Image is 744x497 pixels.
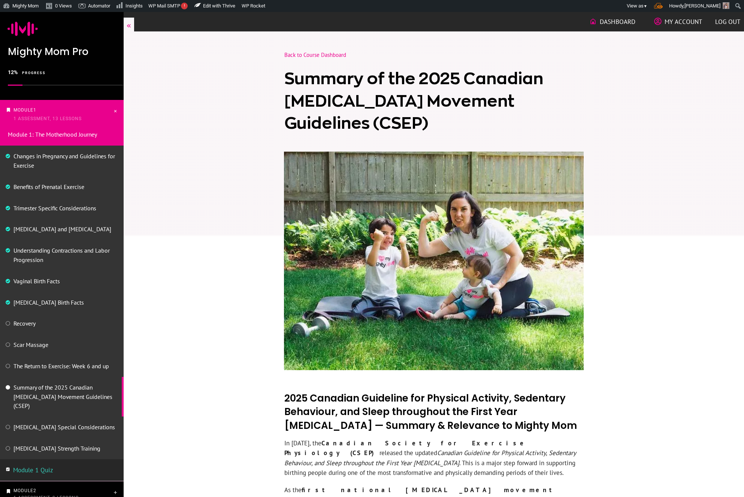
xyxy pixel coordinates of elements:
p: In [DATE], the released the updated . This is a major step forward in supporting birthing people ... [284,438,583,485]
img: Module 3: Special Considerations [284,152,584,370]
a: [MEDICAL_DATA] Special Considerations [13,423,115,431]
span: [PERSON_NAME] [684,3,720,9]
a: Understanding Contractions and Labor Progression [13,247,110,263]
a: Back to Course Dashboard [284,51,346,58]
a: Trimester Specific Considerations [13,204,96,212]
span: ▼ [644,4,647,9]
span: 12% [8,69,18,75]
img: ico-mighty-mom [7,13,38,44]
span: 1 [33,107,36,113]
span: progress [22,71,46,75]
a: [MEDICAL_DATA] Strength Training [13,445,100,452]
a: Log out [715,15,740,28]
a: [MEDICAL_DATA] and [MEDICAL_DATA] [13,225,111,233]
a: Vaginal Birth Facts [13,277,60,285]
a: My Account [654,15,702,28]
strong: 2025 Canadian Guideline for Physical Activity, Sedentary Behaviour, and Sleep throughout the Firs... [284,391,577,432]
a: Summary of the 2025 Canadian [MEDICAL_DATA] Movement Guidelines (CSEP) [13,384,112,410]
span: Summary of the 2025 Canadian [MEDICAL_DATA] Movement Guidelines (CSEP) [284,70,543,132]
a: Changes in Pregnancy and Guidelines for Exercise [13,152,115,169]
a: Scar Massage [13,341,48,348]
a: Module 1: The Motherhood Journey [8,131,97,138]
span: Dashboard [600,15,635,28]
p: Module [13,106,112,123]
a: Recovery [13,320,36,327]
a: [MEDICAL_DATA] Birth Facts [13,299,84,306]
span: ! [181,3,188,9]
a: The Return to Exercise: Week 6 and up [13,362,109,370]
span: 2 [33,488,36,493]
span: Mighty Mom Pro [8,45,88,58]
em: Canadian Guideline for Physical Activity, Sedentary Behaviour, and Sleep throughout the First Yea... [284,449,576,467]
a: Dashboard [589,15,635,28]
strong: Canadian Society for Exercise Physiology (CSEP) [284,439,527,457]
span: My Account [665,15,702,28]
span: 1 Assessment, 13 Lessons [13,116,82,121]
a: Benefits of Prenatal Exercise [13,183,84,190]
a: Module 1 Quiz [13,466,53,474]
